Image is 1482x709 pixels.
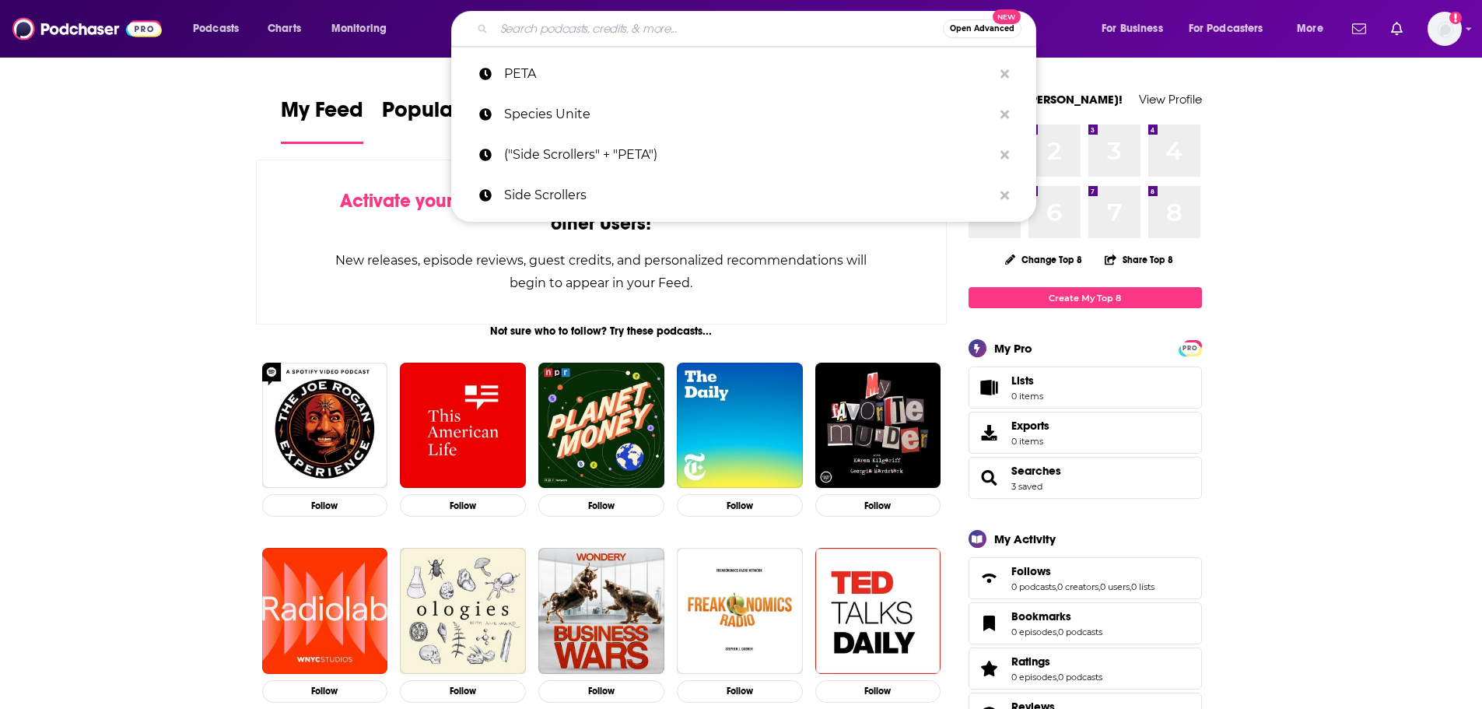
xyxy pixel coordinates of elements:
[1091,16,1182,41] button: open menu
[1011,436,1049,447] span: 0 items
[969,557,1202,599] span: Follows
[974,658,1005,679] a: Ratings
[538,363,664,489] img: Planet Money
[1011,627,1056,637] a: 0 episodes
[268,18,301,40] span: Charts
[451,175,1036,216] a: Side Scrollers
[400,363,526,489] img: This American Life
[1011,564,1154,578] a: Follows
[943,19,1021,38] button: Open AdvancedNew
[538,548,664,674] img: Business Wars
[1100,581,1130,592] a: 0 users
[1181,342,1200,353] a: PRO
[1139,92,1202,107] a: View Profile
[258,16,310,41] a: Charts
[12,14,162,44] img: Podchaser - Follow, Share and Rate Podcasts
[969,602,1202,644] span: Bookmarks
[994,341,1032,356] div: My Pro
[974,612,1005,634] a: Bookmarks
[538,680,664,703] button: Follow
[262,680,388,703] button: Follow
[400,494,526,517] button: Follow
[382,97,514,132] span: Popular Feed
[538,494,664,517] button: Follow
[504,175,993,216] p: Side Scrollers
[1011,391,1043,402] span: 0 items
[815,363,941,489] img: My Favorite Murder with Karen Kilgariff and Georgia Hardstark
[281,97,363,132] span: My Feed
[504,94,993,135] p: Species Unite
[1297,18,1323,40] span: More
[331,18,387,40] span: Monitoring
[182,16,259,41] button: open menu
[974,422,1005,444] span: Exports
[1102,18,1163,40] span: For Business
[969,287,1202,308] a: Create My Top 8
[950,25,1014,33] span: Open Advanced
[1428,12,1462,46] span: Logged in as WesBurdett
[400,680,526,703] button: Follow
[1011,464,1061,478] a: Searches
[382,97,514,144] a: Popular Feed
[281,97,363,144] a: My Feed
[256,325,948,338] div: Not sure who to follow? Try these podcasts...
[494,16,943,41] input: Search podcasts, credits, & more...
[1011,374,1043,388] span: Lists
[969,367,1202,409] a: Lists
[451,135,1036,175] a: ("Side Scrollers" + "PETA")
[1011,581,1056,592] a: 0 podcasts
[262,363,388,489] img: The Joe Rogan Experience
[1104,244,1174,275] button: Share Top 8
[1346,16,1372,42] a: Show notifications dropdown
[815,494,941,517] button: Follow
[400,548,526,674] img: Ologies with Alie Ward
[1181,342,1200,354] span: PRO
[1011,672,1056,683] a: 0 episodes
[1056,627,1058,637] span: ,
[1011,655,1102,669] a: Ratings
[969,92,1123,107] a: Welcome [PERSON_NAME]!
[815,548,941,674] img: TED Talks Daily
[969,648,1202,690] span: Ratings
[262,494,388,517] button: Follow
[677,548,803,674] img: Freakonomics Radio
[466,11,1051,47] div: Search podcasts, credits, & more...
[1011,609,1071,623] span: Bookmarks
[335,190,869,235] div: by following Podcasts, Creators, Lists, and other Users!
[1098,581,1100,592] span: ,
[193,18,239,40] span: Podcasts
[1179,16,1286,41] button: open menu
[340,189,499,212] span: Activate your Feed
[451,54,1036,94] a: PETA
[677,363,803,489] img: The Daily
[1449,12,1462,24] svg: Add a profile image
[1011,481,1042,492] a: 3 saved
[1058,672,1102,683] a: 0 podcasts
[1131,581,1154,592] a: 0 lists
[815,680,941,703] button: Follow
[262,548,388,674] a: Radiolab
[1011,609,1102,623] a: Bookmarks
[451,94,1036,135] a: Species Unite
[504,54,993,94] p: PETA
[504,135,993,175] p: ("Side Scrollers" + "PETA")
[974,467,1005,489] a: Searches
[969,412,1202,454] a: Exports
[1056,672,1058,683] span: ,
[335,249,869,294] div: New releases, episode reviews, guest credits, and personalized recommendations will begin to appe...
[969,457,1202,499] span: Searches
[1011,655,1050,669] span: Ratings
[1385,16,1409,42] a: Show notifications dropdown
[1011,374,1034,388] span: Lists
[1428,12,1462,46] button: Show profile menu
[1428,12,1462,46] img: User Profile
[994,532,1056,546] div: My Activity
